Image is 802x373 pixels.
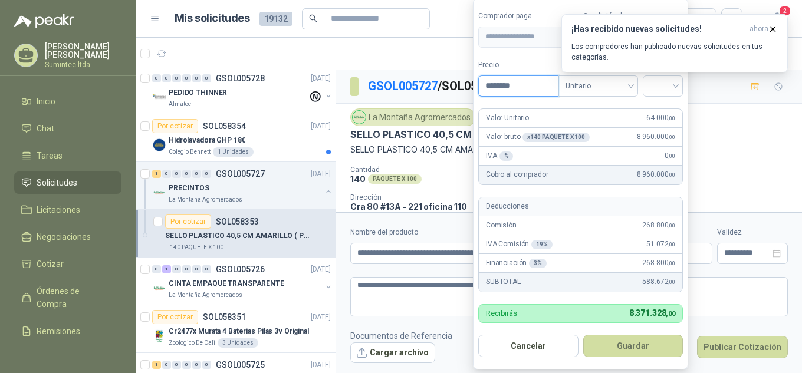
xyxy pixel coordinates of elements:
[486,169,548,180] p: Cobro al comprador
[136,305,336,353] a: Por cotizarSOL058351[DATE] Company LogoCr2477x Murata 4 Baterias Pilas 3v OriginalZoologico De Ca...
[192,361,201,369] div: 0
[162,265,171,273] div: 1
[311,121,331,132] p: [DATE]
[478,335,579,357] button: Cancelar
[668,171,675,178] span: ,00
[152,329,166,343] img: Company Logo
[529,259,547,268] div: 3 %
[531,240,553,249] div: 19 %
[368,79,438,93] a: GSOL005727
[668,222,675,229] span: ,00
[216,265,265,273] p: GSOL005726
[152,119,198,133] div: Por cotizar
[169,87,227,98] p: PEDIDO THINNER
[668,134,675,140] span: ,00
[478,60,558,71] label: Precio
[37,95,55,108] span: Inicio
[583,335,683,357] button: Guardar
[350,143,788,156] p: SELLO PLASTICO 40,5 CM AMARILLO ( PRECINTO SEGURIDAD)
[561,14,788,72] button: ¡Has recibido nuevas solicitudes!ahora Los compradores han publicado nuevas solicitudes en tus ca...
[350,342,435,364] button: Cargar archivo
[172,74,181,82] div: 0
[14,226,121,248] a: Negociaciones
[642,276,675,288] span: 588.672
[162,170,171,178] div: 0
[668,115,675,121] span: ,00
[165,243,228,252] div: 140 PAQUETE X 100
[668,241,675,247] span: ,00
[14,280,121,315] a: Órdenes de Compra
[486,239,553,250] p: IVA Comisión
[717,227,788,238] label: Validez
[668,279,675,285] span: ,00
[642,220,675,231] span: 268.800
[486,276,521,288] p: SUBTOTAL
[571,41,778,62] p: Los compradores han publicado nuevas solicitudes en tus categorías.
[202,361,211,369] div: 0
[350,227,548,238] label: Nombre del producto
[136,114,336,162] a: Por cotizarSOL058354[DATE] Company LogoHidrolavadora GHP 180Colegio Bennett1 Unidades
[182,74,191,82] div: 0
[37,325,80,338] span: Remisiones
[152,71,333,109] a: 0 0 0 0 0 0 GSOL005728[DATE] Company LogoPEDIDO THINNERAlmatec
[668,153,675,159] span: ,00
[486,220,517,231] p: Comisión
[665,227,712,238] label: Flete
[14,14,74,28] img: Logo peakr
[165,214,211,229] div: Por cotizar
[668,260,675,266] span: ,00
[750,24,768,34] span: ahora
[172,170,181,178] div: 0
[368,77,504,95] p: / SOL058353
[486,150,513,161] p: IVA
[486,131,590,143] p: Valor bruto
[499,151,514,161] div: %
[486,113,529,124] p: Valor Unitario
[203,122,246,130] p: SOL058354
[697,336,788,358] button: Publicar Cotización
[213,147,254,157] div: 1 Unidades
[216,361,265,369] p: GSOL005725
[152,186,166,200] img: Company Logo
[169,195,242,204] p: La Montaña Agromercados
[218,338,258,348] div: 3 Unidades
[14,117,121,140] a: Chat
[14,253,121,275] a: Cotizar
[216,217,259,226] p: SOL058353
[182,265,191,273] div: 0
[14,90,121,113] a: Inicio
[182,170,191,178] div: 0
[486,201,528,212] p: Deducciones
[37,258,64,270] span: Cotizar
[162,361,171,369] div: 0
[571,24,745,34] h3: ¡Has recibido nuevas solicitudes!
[169,278,284,289] p: CINTA EMPAQUE TRANSPARENTE
[37,285,110,311] span: Órdenes de Compra
[486,309,517,317] p: Recibirás
[350,329,452,342] p: Documentos de Referencia
[350,174,366,184] p: 140
[14,144,121,167] a: Tareas
[152,74,161,82] div: 0
[216,74,265,82] p: GSOL005728
[629,308,675,318] span: 8.371.328
[14,320,121,342] a: Remisiones
[152,138,166,152] img: Company Logo
[311,73,331,84] p: [DATE]
[522,133,590,142] div: x 140 PAQUETE X 100
[152,90,166,104] img: Company Logo
[14,171,121,194] a: Solicitudes
[665,150,675,161] span: 0
[169,100,191,109] p: Almatec
[14,199,121,221] a: Licitaciones
[642,258,675,269] span: 268.800
[152,281,166,295] img: Company Logo
[162,74,171,82] div: 0
[646,113,675,124] span: 64.000
[216,170,265,178] p: GSOL005727
[192,265,201,273] div: 0
[169,338,215,348] p: Zoologico De Cali
[37,149,63,162] span: Tareas
[353,111,366,124] img: Company Logo
[152,310,198,324] div: Por cotizar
